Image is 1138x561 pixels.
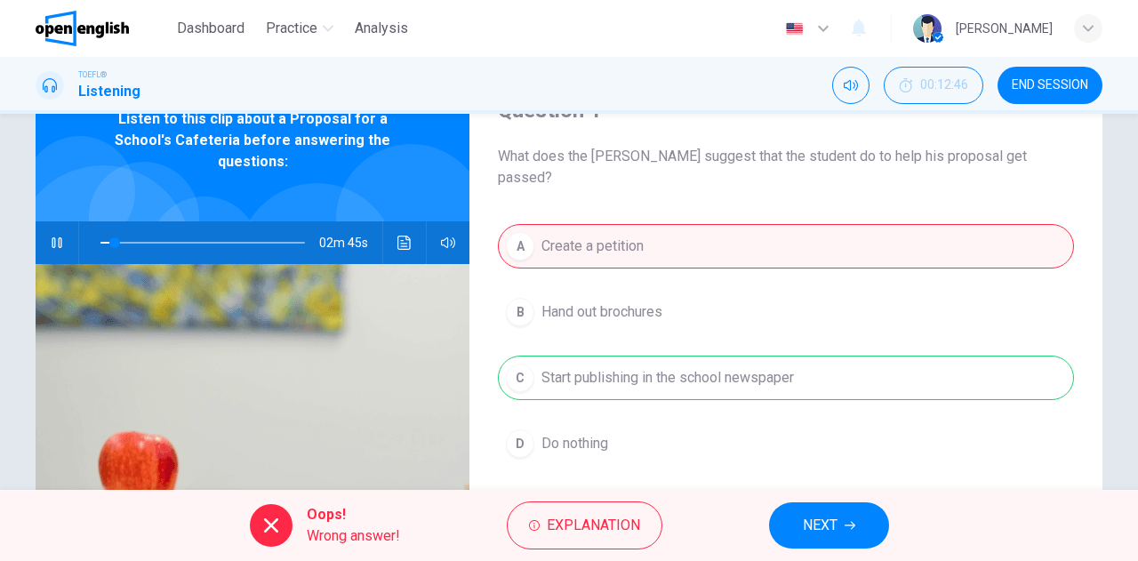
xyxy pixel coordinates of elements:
[307,525,400,547] span: Wrong answer!
[36,11,170,46] a: OpenEnglish logo
[36,11,129,46] img: OpenEnglish logo
[390,221,419,264] button: Click to see the audio transcription
[348,12,415,44] button: Analysis
[498,146,1074,188] span: What does the [PERSON_NAME] suggest that the student do to help his proposal get passed?
[956,18,1053,39] div: [PERSON_NAME]
[78,81,140,102] h1: Listening
[355,18,408,39] span: Analysis
[507,501,662,549] button: Explanation
[319,221,382,264] span: 02m 45s
[259,12,341,44] button: Practice
[547,513,640,538] span: Explanation
[769,502,889,549] button: NEXT
[1012,78,1088,92] span: END SESSION
[884,67,983,104] div: Hide
[266,18,317,39] span: Practice
[78,68,107,81] span: TOEFL®
[884,67,983,104] button: 00:12:46
[783,22,805,36] img: en
[832,67,870,104] div: Mute
[170,12,252,44] button: Dashboard
[998,67,1102,104] button: END SESSION
[920,78,968,92] span: 00:12:46
[93,108,412,172] span: Listen to this clip about a Proposal for a School's Cafeteria before answering the questions:
[803,513,837,538] span: NEXT
[177,18,244,39] span: Dashboard
[307,504,400,525] span: Oops!
[913,14,942,43] img: Profile picture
